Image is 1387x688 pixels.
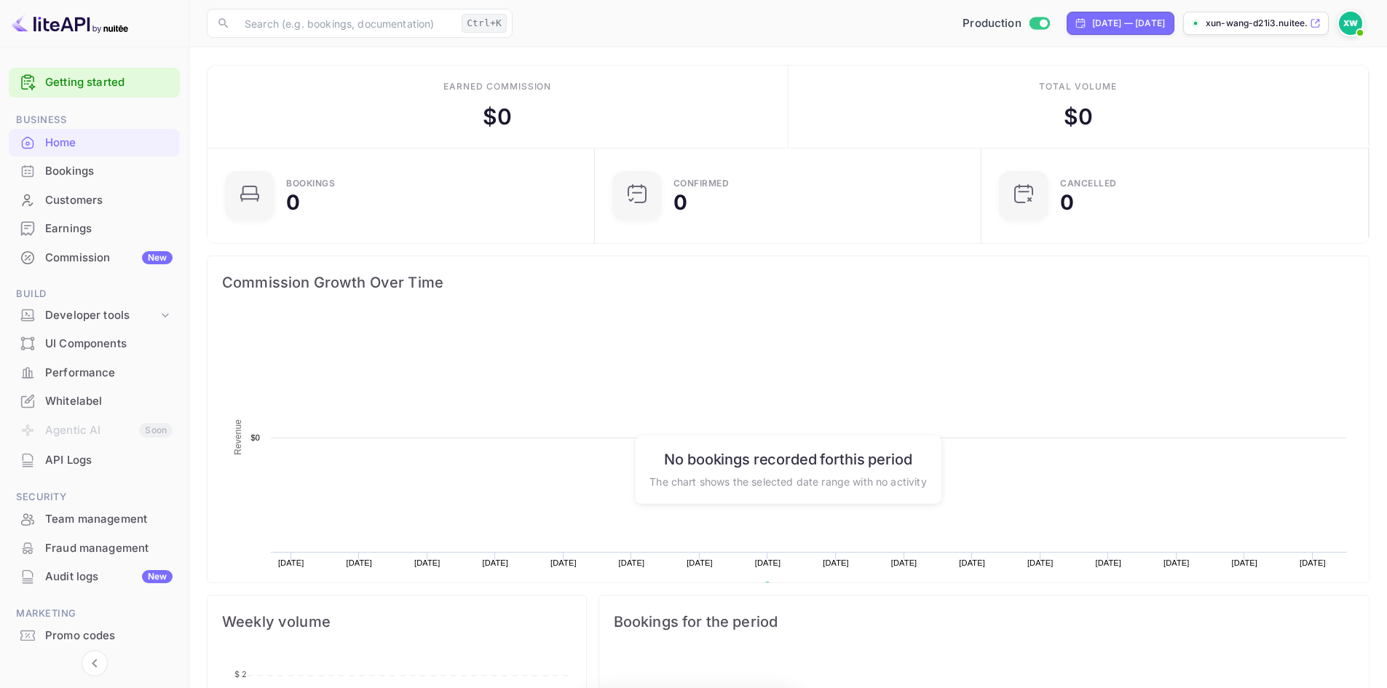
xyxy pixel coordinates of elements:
div: Whitelabel [45,393,173,410]
div: Getting started [9,68,180,98]
a: Whitelabel [9,387,180,414]
div: 0 [286,192,300,213]
div: Ctrl+K [462,14,507,33]
img: LiteAPI logo [12,12,128,35]
text: [DATE] [1027,558,1054,567]
div: Switch to Sandbox mode [957,15,1055,32]
div: Fraud management [45,540,173,557]
div: 0 [673,192,687,213]
div: [DATE] — [DATE] [1092,17,1165,30]
div: Promo codes [9,622,180,650]
text: [DATE] [278,558,304,567]
div: Fraud management [9,534,180,563]
span: Marketing [9,606,180,622]
a: CommissionNew [9,244,180,271]
span: Production [963,15,1022,32]
text: [DATE] [1095,558,1121,567]
div: Performance [45,365,173,381]
text: [DATE] [346,558,372,567]
text: [DATE] [687,558,713,567]
div: Customers [9,186,180,215]
p: xun-wang-d21i3.nuitee.... [1206,17,1307,30]
div: Home [45,135,173,151]
h6: No bookings recorded for this period [649,450,926,467]
text: Revenue [233,419,243,455]
div: Earnings [9,215,180,243]
div: New [142,570,173,583]
a: Home [9,129,180,156]
div: Total volume [1039,80,1117,93]
a: Performance [9,359,180,386]
div: Team management [45,511,173,528]
div: Customers [45,192,173,209]
a: UI Components [9,330,180,357]
text: [DATE] [414,558,440,567]
text: [DATE] [823,558,849,567]
a: Customers [9,186,180,213]
div: 0 [1060,192,1074,213]
img: Xun Wang [1339,12,1362,35]
text: Revenue [777,582,814,592]
div: Earnings [45,221,173,237]
a: Getting started [45,74,173,91]
div: Developer tools [9,303,180,328]
text: [DATE] [1300,558,1326,567]
text: [DATE] [1232,558,1258,567]
div: API Logs [45,452,173,469]
div: UI Components [9,330,180,358]
text: [DATE] [891,558,917,567]
a: Earnings [9,215,180,242]
div: Performance [9,359,180,387]
text: [DATE] [1163,558,1190,567]
div: Commission [45,250,173,266]
text: [DATE] [483,558,509,567]
input: Search (e.g. bookings, documentation) [236,9,456,38]
a: Fraud management [9,534,180,561]
div: Earned commission [443,80,551,93]
button: Collapse navigation [82,650,108,676]
text: $0 [250,433,260,442]
div: Bookings [9,157,180,186]
span: Build [9,286,180,302]
tspan: $ 2 [234,669,247,679]
span: Security [9,489,180,505]
div: UI Components [45,336,173,352]
a: Promo codes [9,622,180,649]
a: Audit logsNew [9,563,180,590]
div: CommissionNew [9,244,180,272]
div: Confirmed [673,179,730,188]
a: API Logs [9,446,180,473]
span: Commission Growth Over Time [222,271,1354,294]
div: $ 0 [1064,100,1093,133]
p: The chart shows the selected date range with no activity [649,473,926,489]
a: Team management [9,505,180,532]
div: CANCELLED [1060,179,1117,188]
text: [DATE] [550,558,577,567]
div: Home [9,129,180,157]
div: Bookings [286,179,335,188]
div: $ 0 [483,100,512,133]
text: [DATE] [755,558,781,567]
div: New [142,251,173,264]
text: [DATE] [619,558,645,567]
div: Audit logsNew [9,563,180,591]
span: Business [9,112,180,128]
div: API Logs [9,446,180,475]
div: Promo codes [45,628,173,644]
span: Bookings for the period [614,610,1354,633]
div: Team management [9,505,180,534]
a: Bookings [9,157,180,184]
div: Audit logs [45,569,173,585]
div: Bookings [45,163,173,180]
span: Weekly volume [222,610,572,633]
div: Developer tools [45,307,158,324]
div: Whitelabel [9,387,180,416]
text: [DATE] [959,558,985,567]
